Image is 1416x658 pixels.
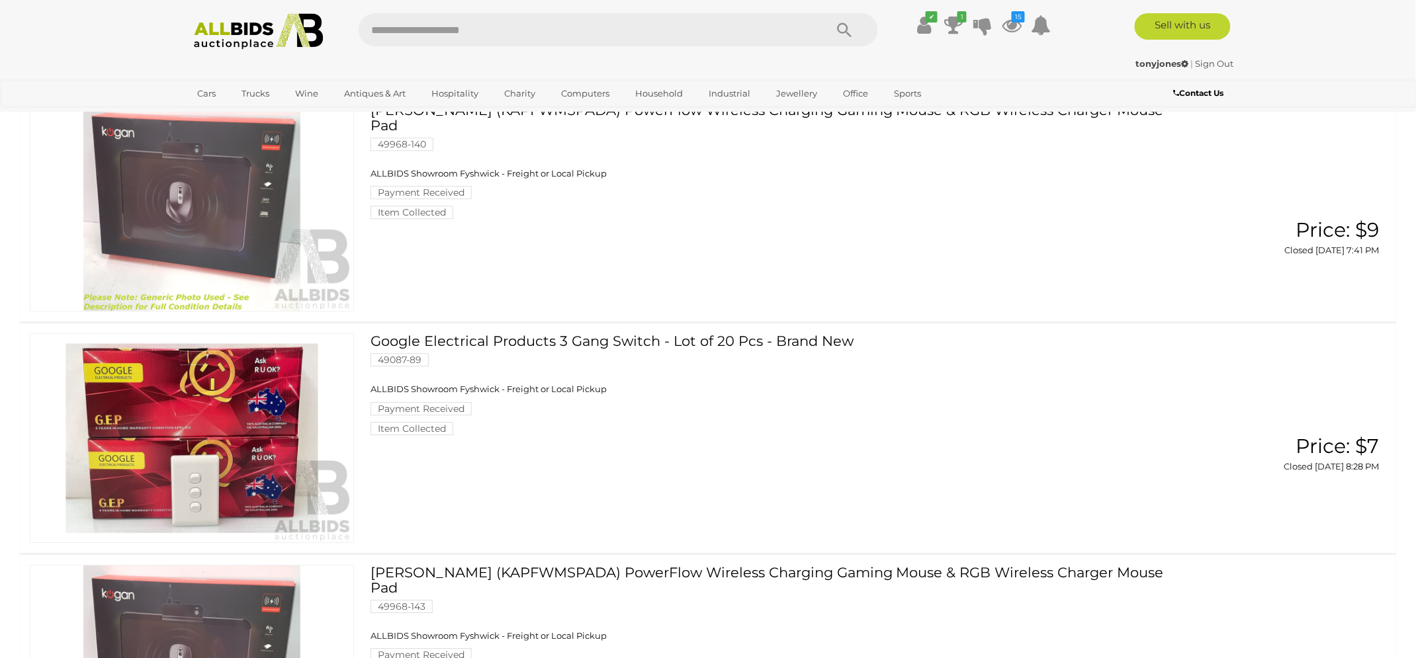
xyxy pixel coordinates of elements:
a: Sell with us [1135,13,1231,40]
a: Price: $9 Closed [DATE] 7:41 PM [1176,219,1383,257]
i: ✔ [926,11,938,22]
a: Office [834,83,877,104]
a: Trucks [233,83,278,104]
a: tonyjones [1136,58,1191,69]
a: [GEOGRAPHIC_DATA] [189,104,300,126]
a: ✔ [914,13,934,37]
a: Industrial [700,83,759,104]
b: Contact Us [1174,88,1224,98]
a: [PERSON_NAME] (KAPFWMSPADA) PowerFlow Wireless Charging Gaming Mouse & RGB Wireless Charger Mouse... [380,103,1157,220]
a: 15 [1002,13,1022,37]
a: Price: $7 Closed [DATE] 8:28 PM [1176,435,1383,473]
span: Price: $7 [1296,434,1380,458]
a: Sign Out [1196,58,1234,69]
a: Computers [553,83,618,104]
a: Google Electrical Products 3 Gang Switch - Lot of 20 Pcs - Brand New 49087-89 ALLBIDS Showroom Fy... [380,333,1157,435]
a: Sports [885,83,930,104]
button: Search [812,13,878,46]
i: 1 [957,11,967,22]
a: Cars [189,83,224,104]
a: 1 [944,13,963,37]
a: Wine [287,83,327,104]
img: Allbids.com.au [187,13,330,50]
strong: tonyjones [1136,58,1189,69]
a: Hospitality [423,83,487,104]
a: Contact Us [1174,86,1227,101]
a: Jewellery [768,83,826,104]
a: Antiques & Art [335,83,414,104]
span: | [1191,58,1194,69]
a: Household [627,83,691,104]
a: Charity [496,83,544,104]
i: 15 [1012,11,1025,22]
span: Price: $9 [1296,218,1380,242]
